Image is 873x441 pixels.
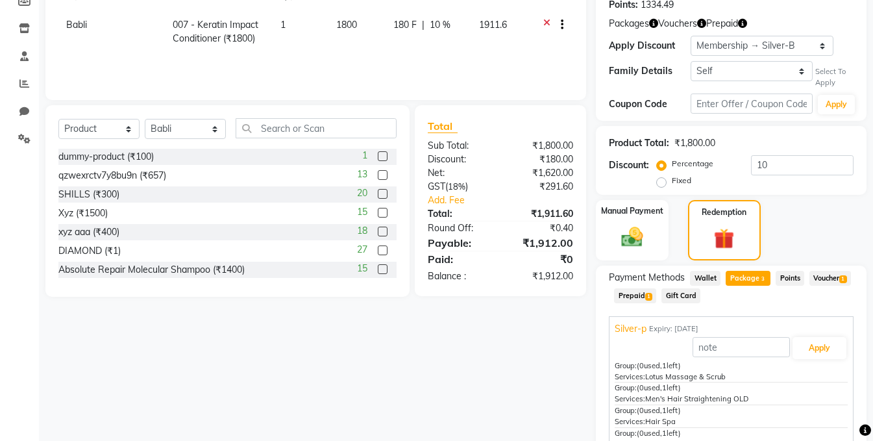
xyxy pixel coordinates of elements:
span: 10 % [430,18,450,32]
span: used, left) [637,383,681,392]
span: (0 [637,406,644,415]
span: 1800 [336,19,357,31]
span: Group: [615,429,637,438]
label: Manual Payment [601,205,663,217]
span: 13 [357,168,367,181]
label: Percentage [672,158,713,170]
div: qzwexrctv7y8bu9n (₹657) [58,169,166,183]
div: Family Details [609,64,691,78]
div: ₹1,800.00 [674,136,715,150]
img: _cash.svg [615,225,650,249]
div: ₹1,620.00 [500,166,583,180]
span: 1 [662,429,667,438]
span: Men's Hair Straightening OLD [645,394,748,403]
div: Payable: [418,235,500,251]
span: 1 [362,149,367,162]
span: 1 [280,19,286,31]
a: Add. Fee [418,194,584,207]
span: Points [776,271,804,286]
div: ( ) [418,180,500,194]
span: Prepaid [614,288,656,303]
div: Net: [418,166,500,180]
span: Babli [66,19,87,31]
span: Total [428,120,458,133]
span: used, left) [637,406,681,415]
div: ₹180.00 [500,153,583,166]
img: _gift.svg [707,226,741,251]
span: Payment Methods [609,271,685,284]
div: Total: [418,207,500,221]
span: Package [726,271,770,286]
label: Redemption [702,207,746,218]
span: Expiry: [DATE] [649,323,698,334]
div: Apply Discount [609,39,691,53]
div: Absolute Repair Molecular Shampoo (₹1400) [58,263,245,277]
span: Group: [615,406,637,415]
span: used, left) [637,429,681,438]
span: Packages [609,17,649,31]
div: Select To Apply [815,66,854,88]
span: Prepaid [706,17,738,31]
button: Apply [793,337,846,359]
span: 3 [759,275,767,283]
span: Gift Card [661,288,700,303]
div: SHILLS (₹300) [58,188,119,201]
span: Lotus Massage & Scrub [645,372,726,381]
div: Discount: [609,158,649,172]
span: 18% [448,181,465,192]
span: Services: [615,394,645,403]
div: ₹1,911.60 [500,207,583,221]
span: 1911.6 [479,19,507,31]
div: Round Off: [418,221,500,235]
span: Services: [615,417,645,426]
button: Apply [818,95,855,114]
span: 180 F [393,18,417,32]
div: Coupon Code [609,97,691,111]
span: 1 [662,383,667,392]
div: dummy-product (₹100) [58,150,154,164]
div: Product Total: [609,136,669,150]
span: Group: [615,361,637,370]
span: 1 [662,406,667,415]
div: ₹1,912.00 [500,270,583,283]
span: 007 - Keratin Impact Conditioner (₹1800) [173,19,258,44]
input: Enter Offer / Coupon Code [691,94,813,114]
div: Xyz (₹1500) [58,207,108,220]
div: ₹1,800.00 [500,139,583,153]
span: 1 [645,293,652,301]
span: | [422,18,424,32]
span: used, left) [637,361,681,370]
input: note [693,337,790,357]
div: Sub Total: [418,139,500,153]
span: 15 [357,205,367,219]
span: Hair Spa [645,417,676,426]
input: Search or Scan [236,118,397,138]
span: Voucher [809,271,851,286]
span: (0 [637,383,644,392]
div: Discount: [418,153,500,166]
div: ₹1,912.00 [500,235,583,251]
div: xyz aaa (₹400) [58,225,119,239]
span: GST [428,181,445,192]
span: Silver-p [615,322,646,336]
div: DIAMOND (₹1) [58,244,121,258]
span: 20 [357,186,367,200]
span: 1 [839,275,846,283]
span: 18 [357,224,367,238]
span: Services: [615,372,645,381]
div: ₹0 [500,251,583,267]
div: ₹291.60 [500,180,583,194]
span: (0 [637,361,644,370]
span: Vouchers [658,17,697,31]
span: Wallet [690,271,720,286]
span: (0 [637,429,644,438]
span: 15 [357,262,367,275]
label: Fixed [672,175,691,186]
div: Balance : [418,270,500,283]
div: Paid: [418,251,500,267]
span: Group: [615,383,637,392]
span: 27 [357,243,367,257]
span: 1 [662,361,667,370]
div: ₹0.40 [500,221,583,235]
